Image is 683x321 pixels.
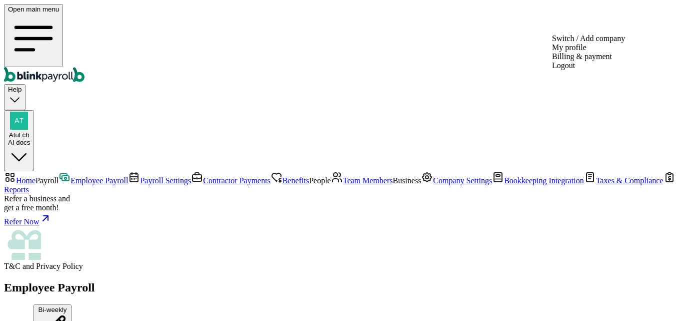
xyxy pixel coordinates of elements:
[552,52,625,61] div: Billing & payment
[552,43,625,52] div: My profile
[633,273,683,321] iframe: Chat Widget
[552,61,625,70] div: Logout
[552,34,625,43] div: Switch / Add company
